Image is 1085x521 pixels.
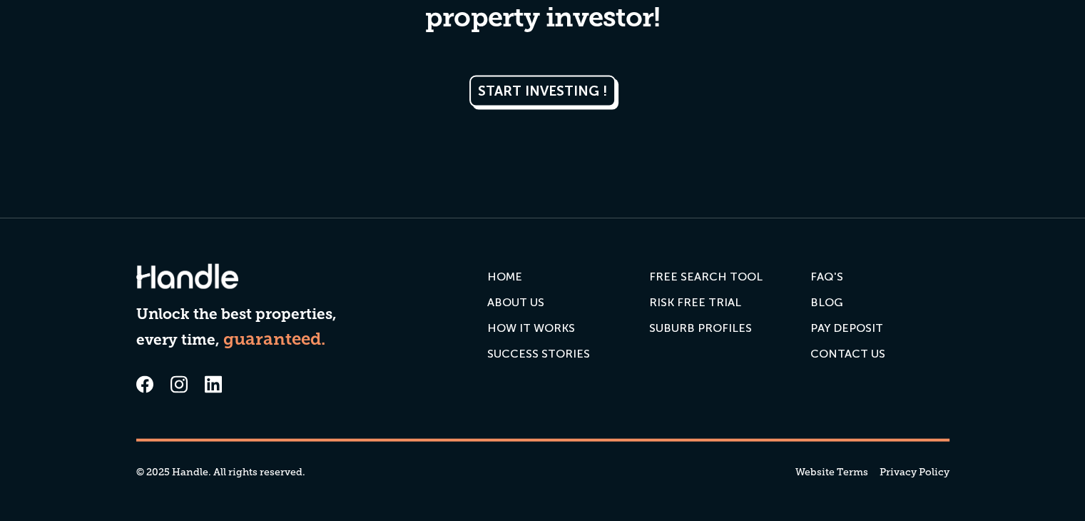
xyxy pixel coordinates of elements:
a: PAY DEPOSIT [810,315,883,341]
a: RISK FREE TRIAL [648,290,740,315]
a: HOW IT WORKS [487,315,575,341]
a: ABOUT US [487,290,544,315]
a: START INVESTING ! [469,76,616,107]
a: SUCCESS STORIES [487,341,590,367]
strong: guaranteed. [223,332,325,349]
a: Website Terms [795,465,868,480]
a: HOME [487,264,522,290]
strong: Unlock the best properties, every time, [136,308,337,348]
div: SUCCESS STORIES [487,347,590,361]
div: © 2025 Handle. All rights reserved. [136,465,305,480]
div: SUBURB PROFILES [648,321,751,335]
a: Blog [810,290,843,315]
div: HOME [487,270,522,284]
a: FREE SEARCH TOOL [648,264,762,290]
div: RISK FREE TRIAL [648,295,740,310]
div: Blog [810,295,843,310]
div: FREE SEARCH TOOL [648,270,762,284]
div: Contact us [810,347,885,361]
a: Privacy Policy [880,465,949,480]
a: SUBURB PROFILES [648,315,751,341]
a: FAQ'S [810,264,843,290]
div: PAY DEPOSIT [810,321,883,335]
div: ABOUT US [487,295,544,310]
a: Contact us [810,341,885,367]
div: HOW IT WORKS [487,321,575,335]
div: FAQ'S [810,270,843,284]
